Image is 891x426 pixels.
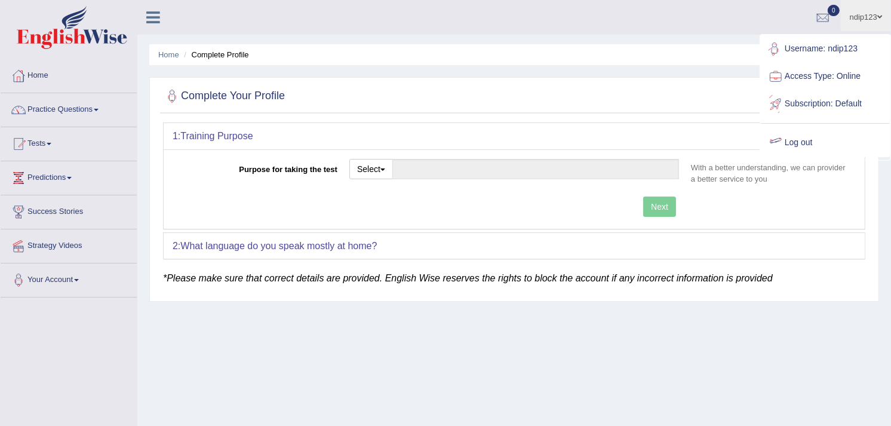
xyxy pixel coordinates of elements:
em: *Please make sure that correct details are provided. English Wise reserves the rights to block th... [163,273,773,283]
label: Purpose for taking the test [173,159,343,175]
a: Home [158,50,179,59]
a: Tests [1,127,137,157]
a: Practice Questions [1,93,137,123]
p: With a better understanding, we can provider a better service to you [685,162,856,185]
span: 0 [828,5,840,16]
a: Predictions [1,161,137,191]
a: Log out [761,129,890,157]
div: 1: [164,123,865,149]
a: Your Account [1,263,137,293]
a: Username: ndip123 [761,35,890,63]
li: Complete Profile [181,49,248,60]
b: Training Purpose [180,131,253,141]
a: Home [1,59,137,89]
b: What language do you speak mostly at home? [180,241,377,251]
div: 2: [164,233,865,259]
button: Select [349,159,393,179]
a: Access Type: Online [761,63,890,90]
a: Subscription: Default [761,90,890,118]
h2: Complete Your Profile [163,87,285,105]
a: Success Stories [1,195,137,225]
a: Strategy Videos [1,229,137,259]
